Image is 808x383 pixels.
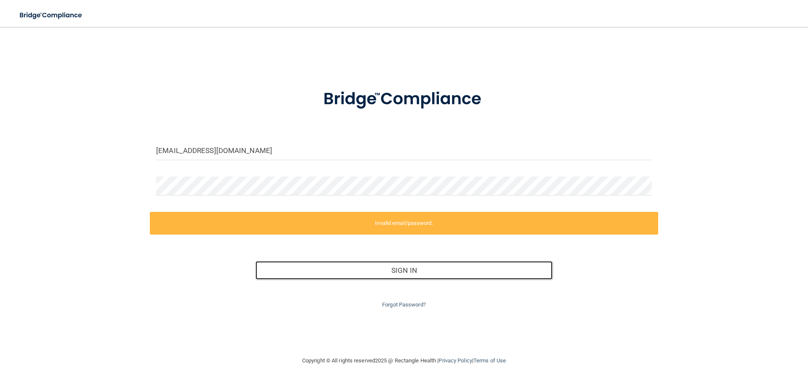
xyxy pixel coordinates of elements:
[250,347,558,374] div: Copyright © All rights reserved 2025 @ Rectangle Health | |
[156,141,652,160] input: Email
[13,7,90,24] img: bridge_compliance_login_screen.278c3ca4.svg
[306,77,502,121] img: bridge_compliance_login_screen.278c3ca4.svg
[255,261,553,280] button: Sign In
[473,357,506,364] a: Terms of Use
[150,212,658,235] label: Invalid email/password.
[439,357,472,364] a: Privacy Policy
[382,301,426,308] a: Forgot Password?
[662,323,798,357] iframe: Drift Widget Chat Controller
